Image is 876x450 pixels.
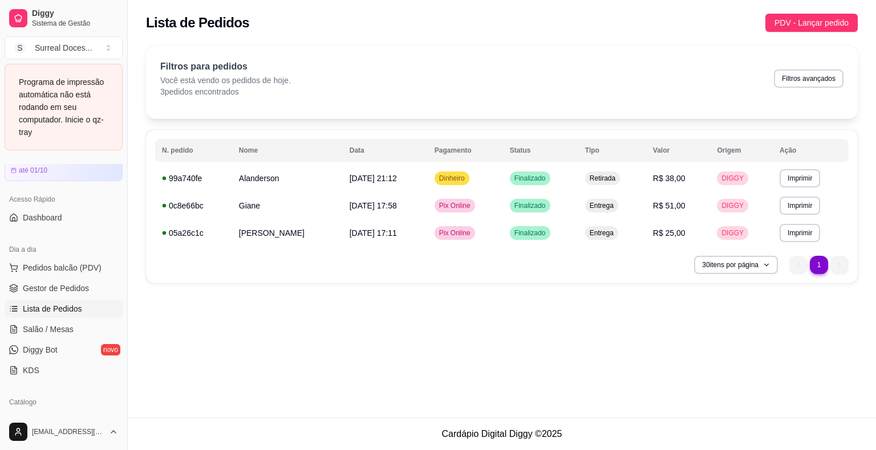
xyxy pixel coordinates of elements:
[503,139,578,162] th: Status
[232,139,343,162] th: Nome
[719,228,746,238] span: DIGGY
[350,228,397,238] span: [DATE] 17:11
[232,165,343,192] td: Alanderson
[160,60,291,73] p: Filtros para pedidos
[128,418,876,450] footer: Cardápio Digital Diggy © 2025
[653,174,686,183] span: R$ 38,00
[694,256,778,274] button: 30itens por página
[155,139,232,162] th: N. pedido
[437,201,473,210] span: Pix Online
[160,86,291,97] p: 3 pedidos encontrados
[32,19,118,28] span: Sistema de Gestão
[23,212,62,223] span: Dashboard
[32,9,118,19] span: Diggy
[146,14,249,32] h2: Lista de Pedidos
[653,228,686,238] span: R$ 25,00
[343,139,428,162] th: Data
[780,224,820,242] button: Imprimir
[19,166,47,175] article: até 01/10
[780,169,820,187] button: Imprimir
[232,219,343,247] td: [PERSON_NAME]
[23,283,89,294] span: Gestor de Pedidos
[23,344,58,355] span: Diggy Bot
[23,365,39,376] span: KDS
[162,227,225,239] div: 05a26c1c
[5,36,123,59] button: Select a team
[32,427,104,436] span: [EMAIL_ADDRESS][DOMAIN_NAME]
[5,149,123,181] a: Diggy Proaté 01/10
[5,393,123,411] div: Catálogo
[23,303,82,314] span: Lista de Pedidos
[23,262,102,273] span: Pedidos balcão (PDV)
[587,174,618,183] span: Retirada
[587,228,616,238] span: Entrega
[437,228,473,238] span: Pix Online
[774,69,843,88] button: Filtros avançados
[5,190,123,208] div: Acesso Rápido
[14,42,26,54] span: S
[5,259,123,277] button: Pedidos balcão (PDV)
[437,174,467,183] span: Dinheiro
[784,250,854,280] nav: pagination navigation
[5,240,123,259] div: Dia a dia
[5,300,123,318] a: Lista de Pedidos
[587,201,616,210] span: Entrega
[162,200,225,211] div: 0c8e66bc
[512,201,548,210] span: Finalizado
[578,139,646,162] th: Tipo
[5,411,123,429] a: Produtos
[5,418,123,445] button: [EMAIL_ADDRESS][DOMAIN_NAME]
[232,192,343,219] td: Giane
[774,17,849,29] span: PDV - Lançar pedido
[780,197,820,215] button: Imprimir
[162,173,225,184] div: 99a740fe
[5,208,123,227] a: Dashboard
[35,42,92,54] div: Surreal Doces ...
[719,174,746,183] span: DIGGY
[5,361,123,379] a: KDS
[5,320,123,338] a: Salão / Mesas
[19,76,108,138] div: Programa de impressão automática não está rodando em seu computador. Inicie o qz-tray
[350,201,397,210] span: [DATE] 17:58
[810,256,828,274] li: pagination item 1 active
[646,139,711,162] th: Valor
[160,75,291,86] p: Você está vendo os pedidos de hoje.
[23,324,74,335] span: Salão / Mesas
[773,139,849,162] th: Ação
[512,174,548,183] span: Finalizado
[5,5,123,32] a: DiggySistema de Gestão
[719,201,746,210] span: DIGGY
[512,228,548,238] span: Finalizado
[5,279,123,297] a: Gestor de Pedidos
[765,14,858,32] button: PDV - Lançar pedido
[5,341,123,359] a: Diggy Botnovo
[350,174,397,183] span: [DATE] 21:12
[428,139,503,162] th: Pagamento
[710,139,773,162] th: Origem
[653,201,686,210] span: R$ 51,00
